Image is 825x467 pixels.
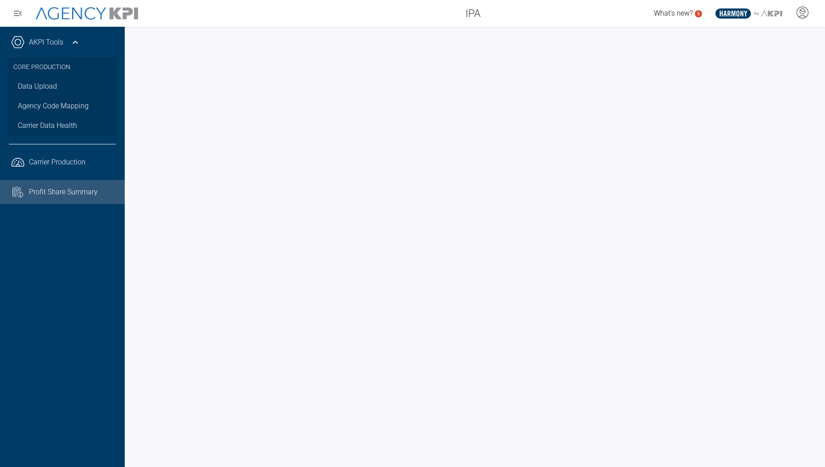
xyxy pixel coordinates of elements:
[654,9,693,17] span: What's new?
[29,157,86,168] span: Carrier Production
[13,58,111,77] h3: Core Production
[18,120,77,131] span: Carrier Data Health
[36,7,138,20] img: AgencyKPI
[697,11,700,16] text: 5
[9,116,116,135] a: Carrier Data Health
[29,37,63,48] a: AKPI Tools
[695,10,702,17] a: 5
[9,77,116,96] a: Data Upload
[466,5,481,21] span: IPA
[29,187,98,197] span: Profit Share Summary
[9,96,116,116] a: Agency Code Mapping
